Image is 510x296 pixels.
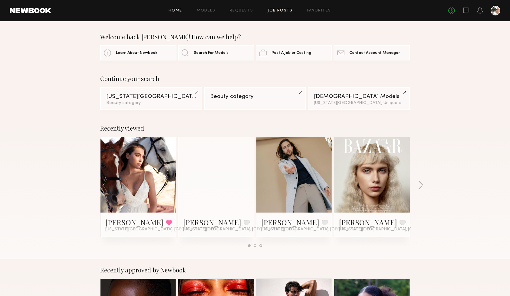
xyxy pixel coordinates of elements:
a: Home [169,9,182,13]
span: [US_STATE][GEOGRAPHIC_DATA], [GEOGRAPHIC_DATA] [261,227,374,232]
a: Contact Account Manager [334,45,410,60]
a: [DEMOGRAPHIC_DATA] Models[US_STATE][GEOGRAPHIC_DATA], Unique category [308,87,410,110]
div: Beauty category [106,101,196,105]
a: Search For Models [178,45,254,60]
a: Beauty category [204,87,306,110]
a: [PERSON_NAME] [183,217,241,227]
span: Contact Account Manager [349,51,400,55]
div: Continue your search [100,75,410,82]
span: Learn About Newbook [116,51,157,55]
a: [PERSON_NAME] [105,217,163,227]
span: [US_STATE][GEOGRAPHIC_DATA], [GEOGRAPHIC_DATA] [183,227,296,232]
div: Recently approved by Newbook [100,266,410,274]
a: Post A Job or Casting [256,45,332,60]
a: [US_STATE][GEOGRAPHIC_DATA]Beauty category [100,87,202,110]
div: Beauty category [210,94,300,99]
span: Search For Models [194,51,229,55]
span: [US_STATE][GEOGRAPHIC_DATA], [GEOGRAPHIC_DATA] [105,227,219,232]
a: [PERSON_NAME] [339,217,397,227]
a: Favorites [307,9,331,13]
a: Models [197,9,215,13]
div: [US_STATE][GEOGRAPHIC_DATA], Unique category [314,101,404,105]
div: [DEMOGRAPHIC_DATA] Models [314,94,404,99]
div: Welcome back [PERSON_NAME]! How can we help? [100,33,410,41]
span: Post A Job or Casting [271,51,311,55]
div: [US_STATE][GEOGRAPHIC_DATA] [106,94,196,99]
a: [PERSON_NAME] [261,217,319,227]
a: Learn About Newbook [100,45,176,60]
div: Recently viewed [100,125,410,132]
a: Job Posts [268,9,293,13]
a: Requests [230,9,253,13]
span: [US_STATE][GEOGRAPHIC_DATA], [GEOGRAPHIC_DATA] [339,227,452,232]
